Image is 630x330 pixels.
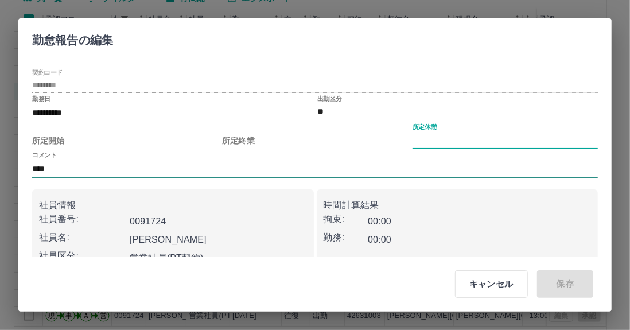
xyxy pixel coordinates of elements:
label: 出勤区分 [317,95,341,103]
label: 所定休憩 [413,123,437,131]
b: 00:00 [368,235,391,244]
p: 社員名: [39,231,125,244]
p: 社員区分: [39,249,125,263]
b: 営業社員(PT契約) [130,253,204,263]
label: 勤務日 [32,95,50,103]
h2: 勤怠報告の編集 [18,18,127,57]
p: 時間計算結果 [324,199,592,212]
b: 00:00 [368,216,391,226]
p: 勤務: [324,231,368,244]
label: コメント [32,151,56,160]
button: キャンセル [455,270,528,298]
b: [PERSON_NAME] [130,235,207,244]
p: 社員情報 [39,199,307,212]
b: 0091724 [130,216,166,226]
p: 社員番号: [39,212,125,226]
p: 拘束: [324,212,368,226]
label: 契約コード [32,68,63,77]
